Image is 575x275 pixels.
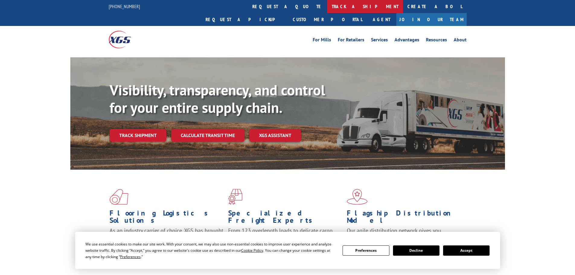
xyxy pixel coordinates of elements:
span: Our agile distribution network gives you nationwide inventory management on demand. [347,227,458,241]
h1: Flagship Distribution Model [347,209,461,227]
b: Visibility, transparency, and control for your entire supply chain. [110,81,325,117]
img: xgs-icon-total-supply-chain-intelligence-red [110,189,128,205]
a: Agent [367,13,396,26]
img: xgs-icon-focused-on-flooring-red [228,189,242,205]
div: Cookie Consent Prompt [75,232,500,269]
div: We use essential cookies to make our site work. With your consent, we may also use non-essential ... [85,241,335,260]
a: Resources [426,37,447,44]
a: Track shipment [110,129,166,142]
a: Join Our Team [396,13,467,26]
a: Calculate transit time [171,129,244,142]
span: As an industry carrier of choice, XGS has brought innovation and dedication to flooring logistics... [110,227,223,248]
a: Advantages [395,37,419,44]
button: Preferences [343,245,389,256]
a: Request a pickup [201,13,288,26]
a: About [454,37,467,44]
h1: Specialized Freight Experts [228,209,342,227]
a: [PHONE_NUMBER] [109,3,140,9]
span: Cookie Policy [241,248,263,253]
a: Customer Portal [288,13,367,26]
h1: Flooring Logistics Solutions [110,209,224,227]
button: Decline [393,245,439,256]
button: Accept [443,245,490,256]
a: XGS ASSISTANT [249,129,301,142]
a: For Retailers [338,37,364,44]
a: Services [371,37,388,44]
span: Preferences [120,254,141,259]
p: From 123 overlength loads to delicate cargo, our experienced staff knows the best way to move you... [228,227,342,254]
img: xgs-icon-flagship-distribution-model-red [347,189,368,205]
a: For Mills [313,37,331,44]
